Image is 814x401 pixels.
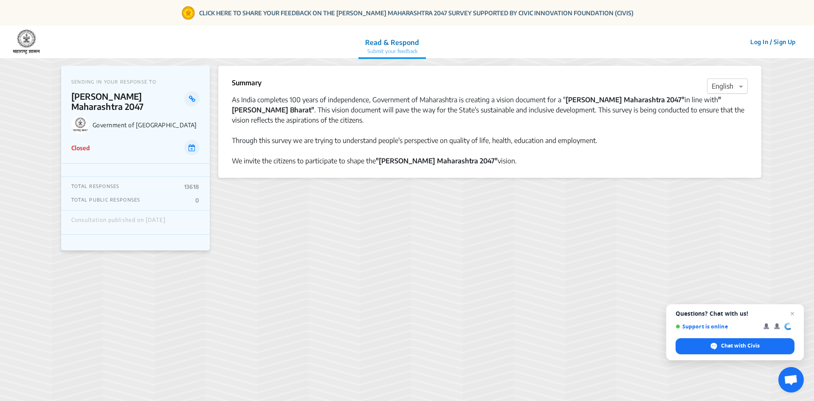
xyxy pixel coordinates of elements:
[13,29,40,55] img: 7907nfqetxyivg6ubhai9kg9bhzr
[71,217,166,228] div: Consultation published on [DATE]
[199,8,634,17] a: CLICK HERE TO SHARE YOUR FEEDBACK ON THE [PERSON_NAME] MAHARASHTRA 2047 SURVEY SUPPORTED BY CIVIC...
[376,157,498,165] strong: "[PERSON_NAME] Maharashtra 2047"
[195,197,199,204] p: 0
[676,323,758,330] span: Support is online
[71,143,90,152] p: Closed
[676,310,794,317] span: Questions? Chat with us!
[71,116,89,134] img: Government of Maharashtra logo
[184,183,200,190] p: 13618
[745,35,801,48] button: Log In / Sign Up
[71,79,200,84] p: SENDING IN YOUR RESPONSE TO
[71,183,120,190] p: TOTAL RESPONSES
[232,156,748,166] div: We invite the citizens to participate to shape the vision.
[566,95,684,104] strong: [PERSON_NAME] Maharashtra 2047"
[93,121,200,129] p: Government of [GEOGRAPHIC_DATA]
[778,367,804,393] a: Open chat
[71,91,185,112] p: [PERSON_NAME] Maharashtra 2047
[365,37,419,48] p: Read & Respond
[365,48,419,55] p: Submit your feedback
[232,95,748,125] div: As India completes 100 years of independence, Government of Maharashtra is creating a vision docu...
[232,135,748,146] div: Through this survey we are trying to understand people's perspective on quality of life, health, ...
[721,342,760,350] span: Chat with Civis
[181,6,196,20] img: Gom Logo
[71,197,141,204] p: TOTAL PUBLIC RESPONSES
[676,338,794,354] span: Chat with Civis
[232,78,262,88] p: Summary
